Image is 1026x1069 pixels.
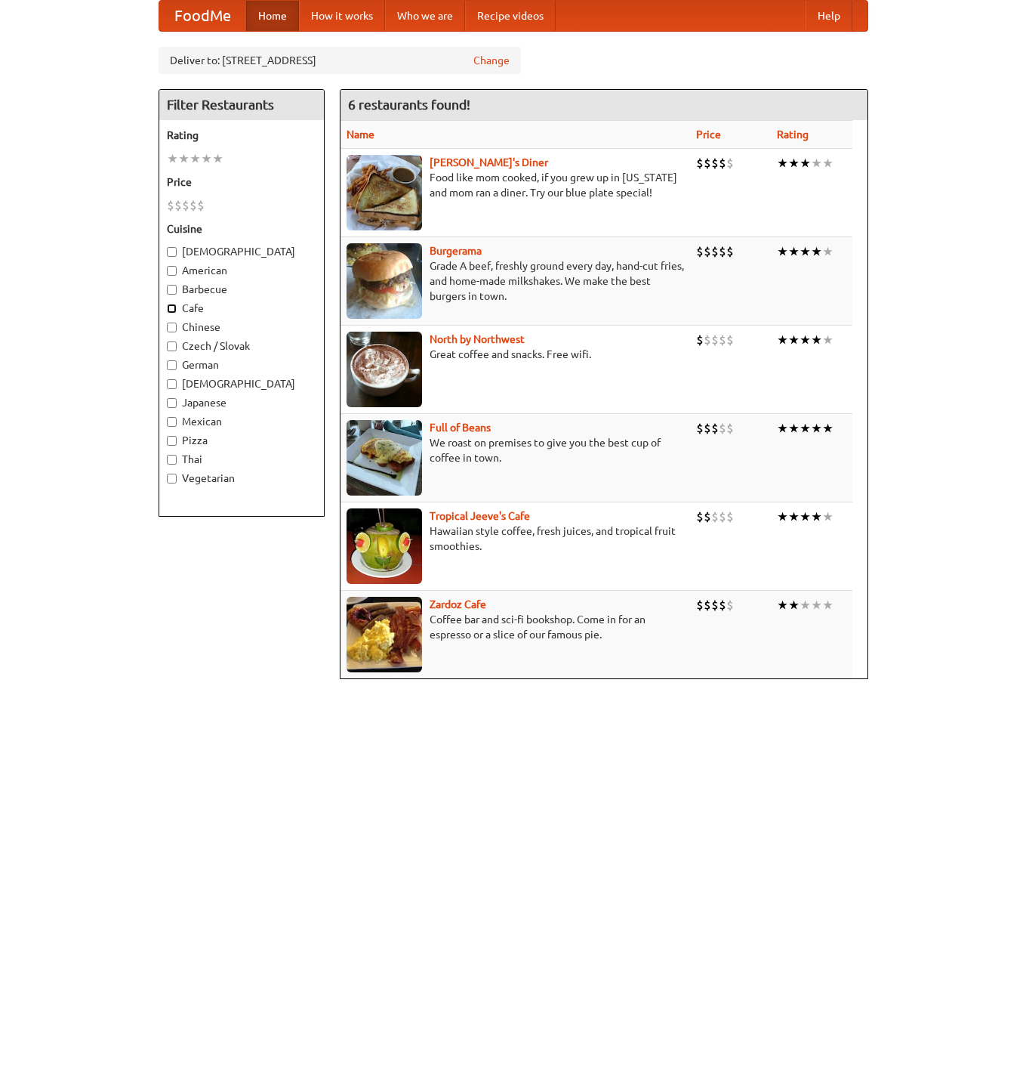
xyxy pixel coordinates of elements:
[159,90,324,120] h4: Filter Restaurants
[167,285,177,295] input: Barbecue
[430,156,548,168] b: [PERSON_NAME]'s Diner
[696,420,704,437] li: $
[811,420,822,437] li: ★
[704,597,711,613] li: $
[178,150,189,167] li: ★
[726,155,734,171] li: $
[167,474,177,484] input: Vegetarian
[167,338,316,354] label: Czech / Slovak
[167,266,177,276] input: American
[167,414,316,429] label: Mexican
[299,1,385,31] a: How it works
[696,508,704,525] li: $
[777,597,788,613] li: ★
[189,197,197,214] li: $
[167,452,316,467] label: Thai
[777,420,788,437] li: ★
[822,243,833,260] li: ★
[167,150,178,167] li: ★
[811,332,822,348] li: ★
[800,597,811,613] li: ★
[711,597,719,613] li: $
[201,150,212,167] li: ★
[167,282,316,297] label: Barbecue
[777,155,788,171] li: ★
[719,243,726,260] li: $
[811,597,822,613] li: ★
[348,97,470,112] ng-pluralize: 6 restaurants found!
[347,612,684,642] p: Coffee bar and sci-fi bookshop. Come in for an espresso or a slice of our famous pie.
[347,347,684,362] p: Great coffee and snacks. Free wifi.
[800,508,811,525] li: ★
[777,243,788,260] li: ★
[473,53,510,68] a: Change
[347,258,684,304] p: Grade A beef, freshly ground every day, hand-cut fries, and home-made milkshakes. We make the bes...
[704,508,711,525] li: $
[777,128,809,141] a: Rating
[711,243,719,260] li: $
[788,420,800,437] li: ★
[719,420,726,437] li: $
[719,332,726,348] li: $
[167,244,316,259] label: [DEMOGRAPHIC_DATA]
[800,420,811,437] li: ★
[696,597,704,613] li: $
[167,247,177,257] input: [DEMOGRAPHIC_DATA]
[800,155,811,171] li: ★
[347,420,422,496] img: beans.jpg
[430,245,482,257] a: Burgerama
[822,597,833,613] li: ★
[167,263,316,278] label: American
[167,417,177,427] input: Mexican
[719,508,726,525] li: $
[696,243,704,260] li: $
[167,398,177,408] input: Japanese
[246,1,299,31] a: Home
[385,1,465,31] a: Who we are
[167,357,316,372] label: German
[719,155,726,171] li: $
[167,320,316,335] label: Chinese
[726,420,734,437] li: $
[711,155,719,171] li: $
[347,170,684,200] p: Food like mom cooked, if you grew up in [US_STATE] and mom ran a diner. Try our blue plate special!
[174,197,182,214] li: $
[430,333,525,345] a: North by Northwest
[167,221,316,236] h5: Cuisine
[212,150,223,167] li: ★
[719,597,726,613] li: $
[347,243,422,319] img: burgerama.jpg
[430,510,530,522] a: Tropical Jeeve's Cafe
[347,524,684,554] p: Hawaiian style coffee, fresh juices, and tropical fruit smoothies.
[822,155,833,171] li: ★
[430,422,491,434] a: Full of Beans
[806,1,852,31] a: Help
[189,150,201,167] li: ★
[347,332,422,407] img: north.jpg
[347,508,422,584] img: jeeves.jpg
[167,376,316,391] label: [DEMOGRAPHIC_DATA]
[167,360,177,370] input: German
[726,597,734,613] li: $
[788,332,800,348] li: ★
[704,420,711,437] li: $
[197,197,205,214] li: $
[167,304,177,314] input: Cafe
[167,471,316,486] label: Vegetarian
[430,598,486,610] a: Zardoz Cafe
[167,433,316,448] label: Pizza
[811,243,822,260] li: ★
[696,155,704,171] li: $
[167,197,174,214] li: $
[811,155,822,171] li: ★
[167,175,316,190] h5: Price
[704,332,711,348] li: $
[711,508,719,525] li: $
[777,508,788,525] li: ★
[711,420,719,437] li: $
[711,332,719,348] li: $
